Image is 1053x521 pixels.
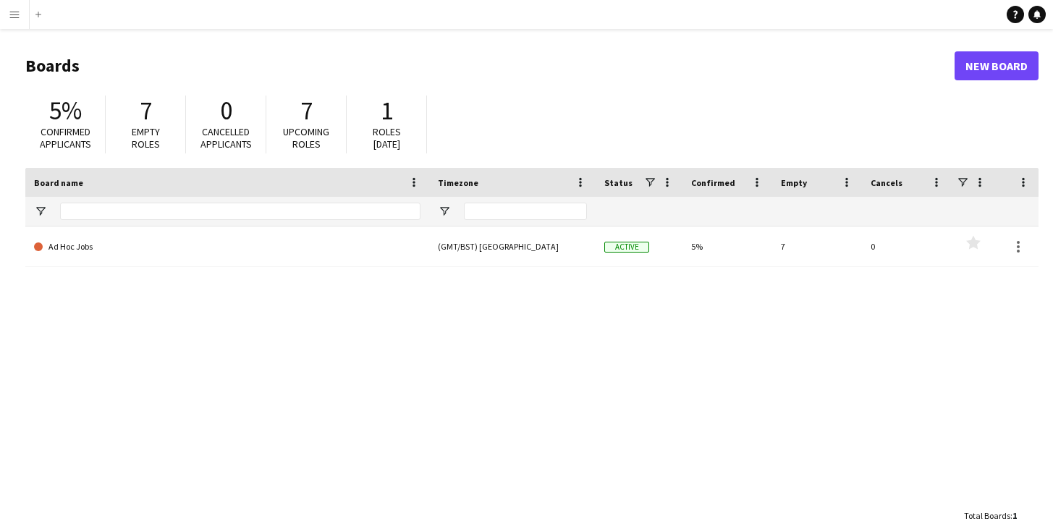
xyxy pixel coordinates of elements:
[25,55,955,77] h1: Boards
[381,95,393,127] span: 1
[464,203,587,220] input: Timezone Filter Input
[34,226,420,267] a: Ad Hoc Jobs
[373,125,401,151] span: Roles [DATE]
[220,95,232,127] span: 0
[300,95,313,127] span: 7
[34,205,47,218] button: Open Filter Menu
[781,177,807,188] span: Empty
[862,226,952,266] div: 0
[1012,510,1017,521] span: 1
[60,203,420,220] input: Board name Filter Input
[283,125,329,151] span: Upcoming roles
[964,510,1010,521] span: Total Boards
[871,177,902,188] span: Cancels
[604,242,649,253] span: Active
[682,226,772,266] div: 5%
[429,226,596,266] div: (GMT/BST) [GEOGRAPHIC_DATA]
[34,177,83,188] span: Board name
[200,125,252,151] span: Cancelled applicants
[40,125,91,151] span: Confirmed applicants
[691,177,735,188] span: Confirmed
[438,177,478,188] span: Timezone
[772,226,862,266] div: 7
[604,177,633,188] span: Status
[140,95,152,127] span: 7
[438,205,451,218] button: Open Filter Menu
[132,125,160,151] span: Empty roles
[49,95,82,127] span: 5%
[955,51,1039,80] a: New Board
